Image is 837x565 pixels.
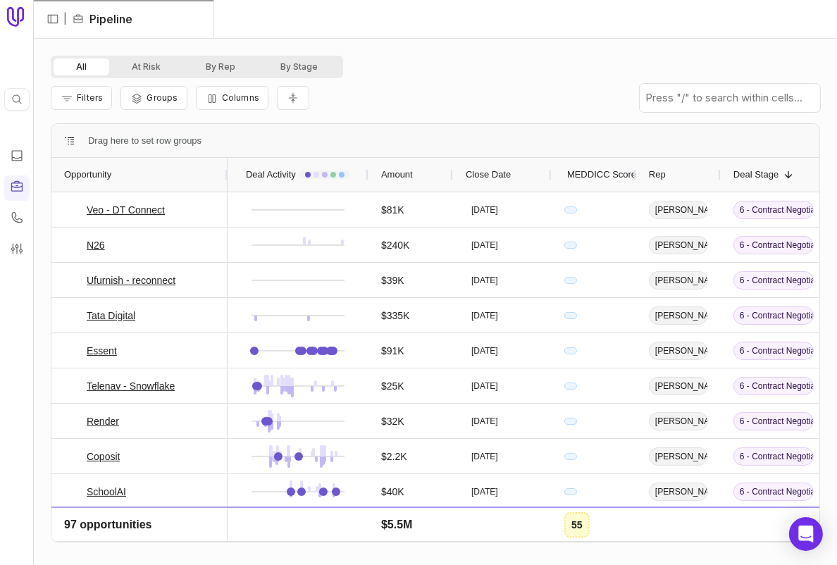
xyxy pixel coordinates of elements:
[649,236,708,254] span: [PERSON_NAME]
[87,483,126,500] a: SchoolAI
[471,275,498,286] time: [DATE]
[87,413,119,430] a: Render
[640,84,820,112] input: Press "/" to search within cells...
[567,166,636,183] span: MEDDICC Score
[471,451,498,462] time: [DATE]
[733,483,814,501] span: 6 - Contract Negotiation
[649,271,708,290] span: [PERSON_NAME]
[649,306,708,325] span: [PERSON_NAME]
[649,377,708,395] span: [PERSON_NAME]
[733,236,814,254] span: 6 - Contract Negotiation
[471,345,498,356] time: [DATE]
[649,166,666,183] span: Rep
[109,58,183,75] button: At Risk
[246,166,296,183] span: Deal Activity
[88,132,201,149] span: Drag here to set row groups
[87,342,117,359] a: Essent
[51,86,112,110] button: Filter Pipeline
[649,447,708,466] span: [PERSON_NAME]
[733,447,814,466] span: 6 - Contract Negotiation
[649,412,708,430] span: [PERSON_NAME]
[733,377,814,395] span: 6 - Contract Negotiation
[77,92,103,103] span: Filters
[222,92,259,103] span: Columns
[471,486,498,497] time: [DATE]
[196,86,268,110] button: Columns
[381,166,413,183] span: Amount
[258,58,340,75] button: By Stage
[471,521,498,533] time: [DATE]
[64,166,111,183] span: Opportunity
[471,310,498,321] time: [DATE]
[87,307,135,324] a: Tata Digital
[87,237,105,254] a: N26
[733,201,814,219] span: 6 - Contract Negotiation
[649,483,708,501] span: [PERSON_NAME]
[789,517,823,551] div: Open Intercom Messenger
[733,342,814,360] span: 6 - Contract Negotiation
[471,416,498,427] time: [DATE]
[471,380,498,392] time: [DATE]
[87,378,175,395] a: Telenav - Snowflake
[649,518,708,536] span: [PERSON_NAME]
[381,519,404,535] span: $15K
[120,86,187,110] button: Group Pipeline
[733,166,779,183] span: Deal Stage
[63,11,67,27] span: |
[649,201,708,219] span: [PERSON_NAME]
[466,166,511,183] span: Close Date
[381,342,404,359] span: $91K
[381,483,404,500] span: $40K
[183,58,258,75] button: By Rep
[381,448,407,465] span: $2.2K
[733,518,814,536] span: 5 - Managed POC
[87,201,165,218] a: Veo - DT Connect
[147,92,178,103] span: Groups
[277,86,309,111] button: Collapse all rows
[42,8,63,30] button: Expand sidebar
[87,448,120,465] a: Coposit
[381,413,404,430] span: $32K
[471,240,498,251] time: [DATE]
[381,201,404,218] span: $81K
[733,412,814,430] span: 6 - Contract Negotiation
[381,307,409,324] span: $335K
[471,204,498,216] time: [DATE]
[381,272,404,289] span: $39K
[649,342,708,360] span: [PERSON_NAME]
[564,158,624,192] div: MEDDICC Score
[54,58,109,75] button: All
[88,132,201,149] div: Row Groups
[381,237,409,254] span: $240K
[733,306,814,325] span: 6 - Contract Negotiation
[73,11,132,27] li: Pipeline
[87,272,175,289] a: Ufurnish - reconnect
[381,378,404,395] span: $25K
[733,271,814,290] span: 6 - Contract Negotiation
[87,519,133,535] a: Engagedly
